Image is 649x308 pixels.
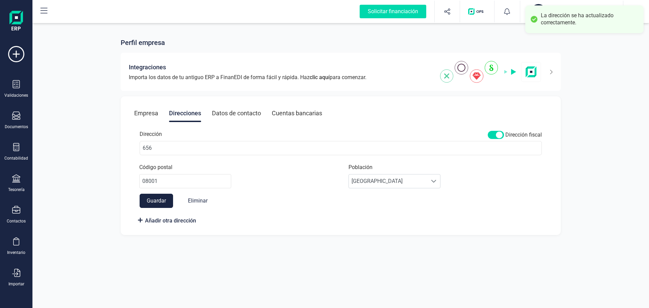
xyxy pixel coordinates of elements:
[4,156,28,161] div: Contabilidad
[360,5,426,18] div: Solicitar financiación
[505,131,542,139] span: Dirección fiscal
[129,73,366,81] span: Importa los datos de tu antiguo ERP a FinanEDI de forma fácil y rápida. Haz para comenzar.
[5,124,28,129] div: Documentos
[9,11,23,32] img: Logo Finanedi
[140,130,162,138] label: Dirección
[8,187,25,192] div: Tesorería
[272,104,322,122] div: Cuentas bancarias
[145,217,196,225] span: Añadir otra dirección
[212,104,261,122] div: Datos de contacto
[349,174,427,188] span: [GEOGRAPHIC_DATA]
[8,281,24,287] div: Importar
[4,93,28,98] div: Validaciones
[531,4,546,19] div: QD
[140,194,173,208] button: Guardar
[139,163,172,171] label: Código postal
[310,74,330,80] span: clic aquí
[134,104,158,122] div: Empresa
[129,63,166,72] span: Integraciones
[440,61,541,83] img: integrations-img
[352,1,434,22] button: Solicitar financiación
[121,38,165,47] span: Perfil empresa
[181,194,214,208] button: Eliminar
[464,1,490,22] button: Logo de OPS
[348,163,372,171] label: Población
[169,104,201,122] div: Direcciones
[468,8,486,15] img: Logo de OPS
[528,1,615,22] button: QDQDLINE SERVEIS TECNOLOGICS SLTEST TEST
[541,12,639,26] div: La dirección se ha actualizado correctamente.
[7,218,26,224] div: Contactos
[7,250,25,255] div: Inventario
